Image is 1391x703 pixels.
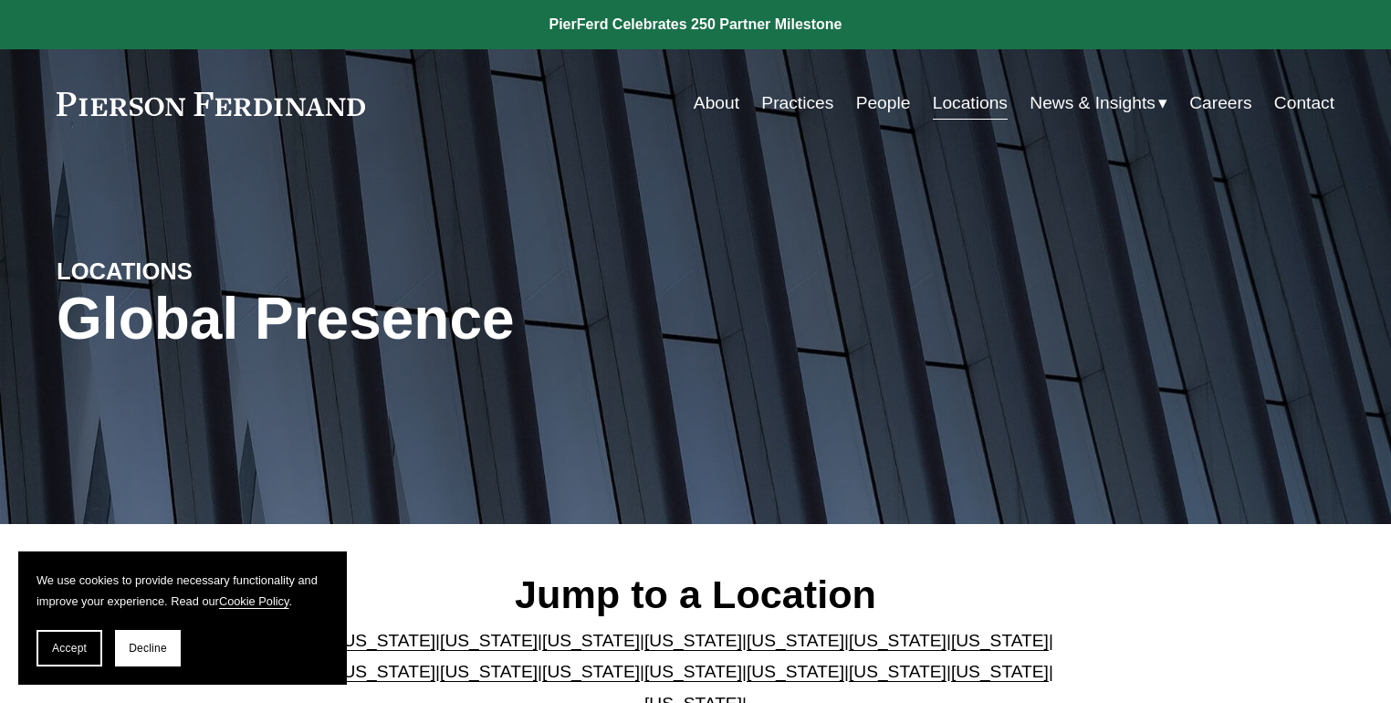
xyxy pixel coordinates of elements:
a: [US_STATE] [951,631,1049,650]
span: News & Insights [1030,88,1156,120]
a: [US_STATE] [747,662,844,681]
h1: Global Presence [57,286,908,352]
a: [US_STATE] [849,631,947,650]
a: Locations [933,86,1008,121]
a: folder dropdown [1030,86,1167,121]
a: Contact [1274,86,1334,121]
a: [US_STATE] [440,662,538,681]
h4: LOCATIONS [57,257,376,286]
a: Practices [761,86,833,121]
button: Decline [115,630,181,666]
p: We use cookies to provide necessary functionality and improve your experience. Read our . [37,570,329,612]
a: [US_STATE] [542,631,640,650]
button: Accept [37,630,102,666]
a: [US_STATE] [644,662,742,681]
a: Careers [1189,86,1251,121]
a: [US_STATE] [644,631,742,650]
section: Cookie banner [18,551,347,685]
h2: Jump to a Location [323,571,1069,618]
span: Accept [52,642,87,655]
a: Cookie Policy [219,594,289,608]
span: Decline [129,642,167,655]
a: About [694,86,739,121]
a: [US_STATE] [338,631,435,650]
a: [US_STATE] [440,631,538,650]
a: [US_STATE] [338,662,435,681]
a: [US_STATE] [849,662,947,681]
a: [US_STATE] [542,662,640,681]
a: [US_STATE] [951,662,1049,681]
a: People [856,86,911,121]
a: [US_STATE] [747,631,844,650]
